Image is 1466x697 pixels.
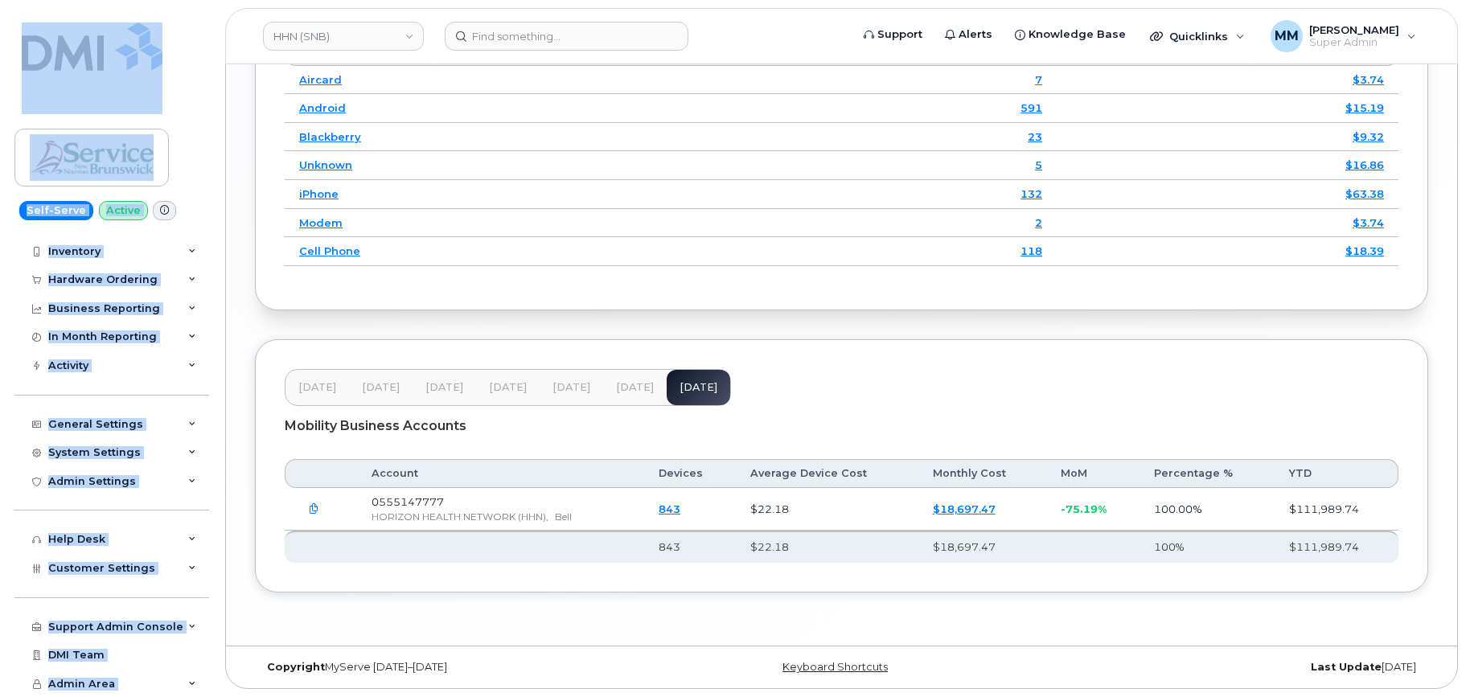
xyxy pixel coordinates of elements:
a: Support [852,18,934,51]
a: Knowledge Base [1004,18,1137,51]
strong: Copyright [267,661,325,673]
th: Percentage % [1140,459,1275,488]
strong: Last Update [1311,661,1382,673]
a: 843 [659,502,680,515]
a: 132 [1020,187,1042,200]
a: 5 [1035,158,1042,171]
span: Support [877,27,922,43]
a: iPhone [299,187,339,200]
a: Keyboard Shortcuts [782,661,888,673]
a: 7 [1035,73,1042,86]
th: 100% [1140,531,1275,563]
th: Account [357,459,644,488]
a: HHN (SNB) [263,22,424,51]
input: Find something... [445,22,688,51]
td: $111,989.74 [1275,488,1398,531]
span: Knowledge Base [1029,27,1126,43]
span: -75.19% [1061,502,1107,515]
div: Mobility Business Accounts [285,406,1398,446]
a: $16.86 [1345,158,1384,171]
span: 0555147777 [372,495,444,508]
a: 118 [1020,244,1042,257]
th: YTD [1275,459,1398,488]
td: 100.00% [1140,488,1275,531]
span: [DATE] [489,381,527,394]
a: 23 [1028,130,1042,143]
a: $3.74 [1353,73,1384,86]
a: $18,697.47 [933,502,996,515]
th: $18,697.47 [918,531,1046,563]
th: Devices [644,459,736,488]
a: Aircard [299,73,342,86]
span: [DATE] [425,381,463,394]
a: 2 [1035,216,1042,229]
a: $9.32 [1353,130,1384,143]
a: Unknown [299,158,352,171]
span: Super Admin [1309,36,1399,49]
a: Cell Phone [299,244,360,257]
span: [DATE] [298,381,336,394]
th: Average Device Cost [736,459,918,488]
a: Alerts [934,18,1004,51]
a: 591 [1020,101,1042,114]
th: $111,989.74 [1275,531,1398,563]
td: $22.18 [736,488,918,531]
a: Blackberry [299,130,361,143]
th: MoM [1046,459,1140,488]
div: Michael Merced [1259,20,1427,52]
span: HORIZON HEALTH NETWORK (HHN), [372,510,548,523]
div: MyServe [DATE]–[DATE] [255,661,646,674]
th: $22.18 [736,531,918,563]
a: $63.38 [1345,187,1384,200]
span: MM [1275,27,1299,46]
th: Monthly Cost [918,459,1046,488]
span: [PERSON_NAME] [1309,23,1399,36]
div: [DATE] [1037,661,1428,674]
a: $18.39 [1345,244,1384,257]
span: [DATE] [552,381,590,394]
th: 843 [644,531,736,563]
div: Quicklinks [1139,20,1256,52]
span: Alerts [959,27,992,43]
a: $3.74 [1353,216,1384,229]
span: [DATE] [616,381,654,394]
a: $15.19 [1345,101,1384,114]
span: [DATE] [362,381,400,394]
a: Android [299,101,346,114]
span: Bell [555,510,572,523]
a: Modem [299,216,343,229]
span: Quicklinks [1169,30,1228,43]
